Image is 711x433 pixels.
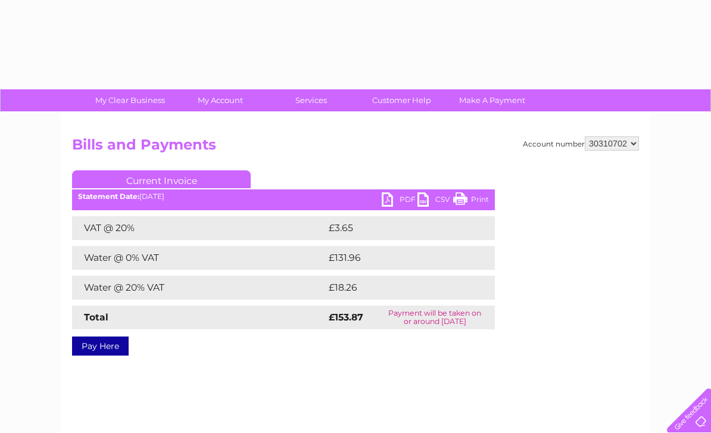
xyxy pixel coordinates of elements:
a: Pay Here [72,337,129,356]
a: My Clear Business [81,89,179,111]
div: [DATE] [72,192,495,201]
strong: Total [84,311,108,323]
h2: Bills and Payments [72,136,639,159]
td: Water @ 20% VAT [72,276,326,300]
a: Print [453,192,489,210]
td: £131.96 [326,246,472,270]
td: £18.26 [326,276,470,300]
strong: £153.87 [329,311,363,323]
a: Current Invoice [72,170,251,188]
a: CSV [417,192,453,210]
b: Statement Date: [78,192,139,201]
div: Account number [523,136,639,151]
td: VAT @ 20% [72,216,326,240]
a: PDF [382,192,417,210]
a: Customer Help [353,89,451,111]
td: Water @ 0% VAT [72,246,326,270]
td: Payment will be taken on or around [DATE] [375,306,495,329]
td: £3.65 [326,216,467,240]
a: Make A Payment [443,89,541,111]
a: My Account [171,89,270,111]
a: Services [262,89,360,111]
